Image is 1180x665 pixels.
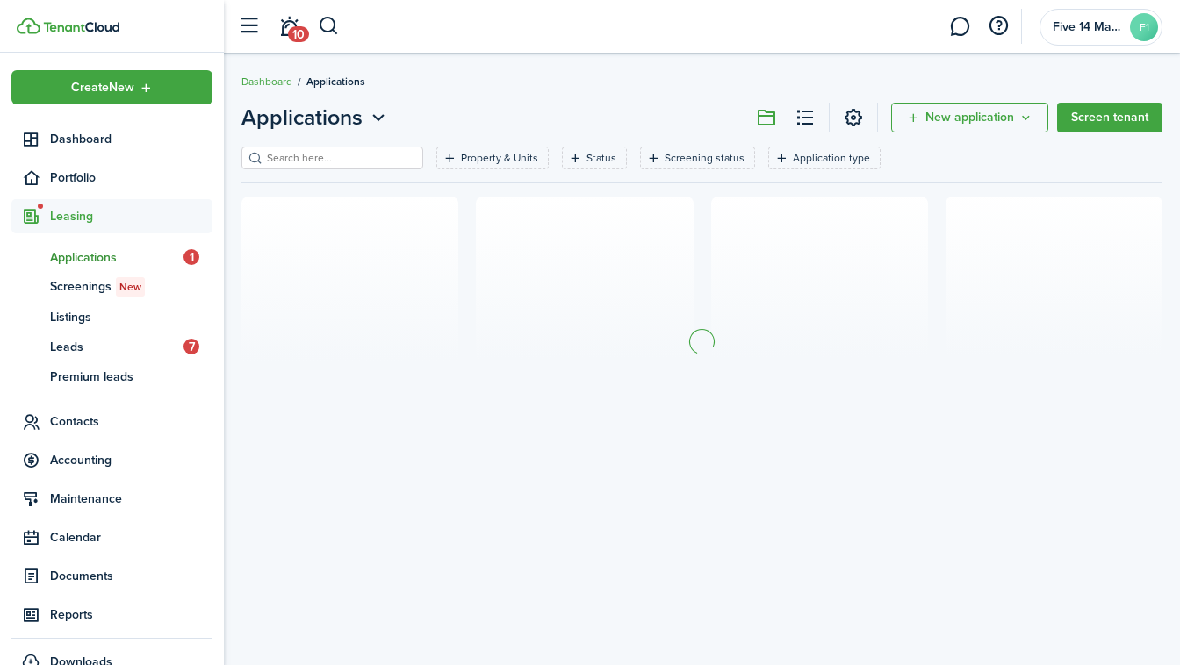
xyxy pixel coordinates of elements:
filter-tag: Open filter [436,147,549,169]
span: Dashboard [50,130,212,148]
filter-tag: Open filter [768,147,881,169]
a: Applications1 [11,242,212,272]
a: Listings [11,302,212,332]
button: Open resource center [983,11,1013,41]
a: Notifications [272,4,306,49]
button: Applications [241,102,390,133]
button: Open menu [891,103,1048,132]
a: Premium leads [11,361,212,391]
span: 7 [183,339,199,354]
span: 10 [288,26,309,42]
span: Contacts [50,412,212,431]
span: Reports [50,605,212,624]
input: Search here... [263,150,417,167]
a: Reports [11,597,212,632]
span: Create New [71,82,134,94]
button: New application [891,103,1048,132]
a: Messaging [943,4,976,49]
img: Loading [687,326,717,357]
span: Listings [50,308,212,326]
button: Open menu [241,102,390,133]
span: Applications [50,248,183,267]
filter-tag-label: Status [586,150,616,166]
filter-tag-label: Application type [793,150,870,166]
a: Leads7 [11,332,212,361]
span: Maintenance [50,490,212,508]
span: Five 14 Management [1053,21,1123,33]
button: Search [318,11,340,41]
span: Screenings [50,277,212,297]
span: New application [925,111,1014,124]
img: TenantCloud [17,18,40,34]
a: ScreeningsNew [11,272,212,302]
span: Portfolio [50,168,212,187]
filter-tag-label: Screening status [665,150,745,166]
button: Open sidebar [232,10,265,43]
span: Premium leads [50,368,212,386]
span: Leasing [50,207,212,225]
span: Applications [241,102,363,133]
a: Screen tenant [1057,103,1162,132]
button: Open menu [11,70,212,104]
span: Calendar [50,528,212,547]
filter-tag: Open filter [562,147,627,169]
filter-tag-label: Property & Units [461,150,538,166]
span: New [119,279,141,295]
img: TenantCloud [43,22,119,32]
a: Dashboard [11,122,212,156]
span: 1 [183,249,199,265]
a: Dashboard [241,74,292,89]
span: Applications [306,74,365,89]
span: Accounting [50,451,212,469]
span: Leads [50,338,183,356]
filter-tag: Open filter [640,147,755,169]
avatar-text: F1 [1130,13,1158,41]
span: Documents [50,567,212,585]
